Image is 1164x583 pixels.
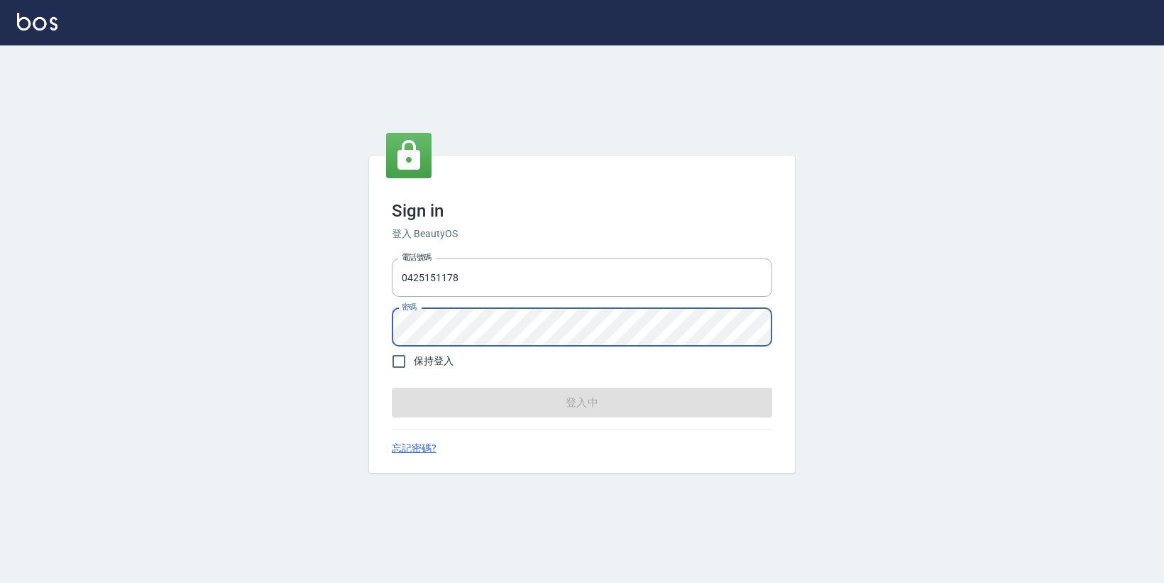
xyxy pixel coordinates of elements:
[392,441,436,456] a: 忘記密碼?
[392,227,772,241] h6: 登入 BeautyOS
[402,252,432,263] label: 電話號碼
[392,201,772,221] h3: Sign in
[17,13,57,31] img: Logo
[402,302,417,312] label: 密碼
[414,354,454,369] span: 保持登入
